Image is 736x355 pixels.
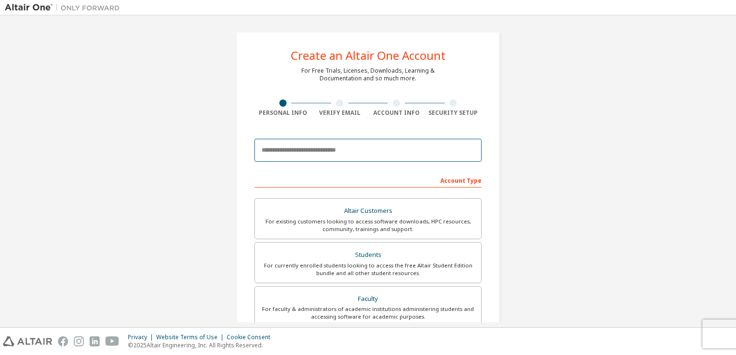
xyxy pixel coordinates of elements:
[90,336,100,346] img: linkedin.svg
[227,333,276,341] div: Cookie Consent
[301,67,435,82] div: For Free Trials, Licenses, Downloads, Learning & Documentation and so much more.
[128,333,156,341] div: Privacy
[291,50,446,61] div: Create an Altair One Account
[5,3,125,12] img: Altair One
[311,109,368,117] div: Verify Email
[261,204,475,218] div: Altair Customers
[105,336,119,346] img: youtube.svg
[368,109,425,117] div: Account Info
[254,109,311,117] div: Personal Info
[3,336,52,346] img: altair_logo.svg
[261,305,475,321] div: For faculty & administrators of academic institutions administering students and accessing softwa...
[128,341,276,349] p: © 2025 Altair Engineering, Inc. All Rights Reserved.
[74,336,84,346] img: instagram.svg
[261,248,475,262] div: Students
[58,336,68,346] img: facebook.svg
[261,218,475,233] div: For existing customers looking to access software downloads, HPC resources, community, trainings ...
[261,292,475,306] div: Faculty
[156,333,227,341] div: Website Terms of Use
[261,262,475,277] div: For currently enrolled students looking to access the free Altair Student Edition bundle and all ...
[254,172,482,188] div: Account Type
[425,109,482,117] div: Security Setup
